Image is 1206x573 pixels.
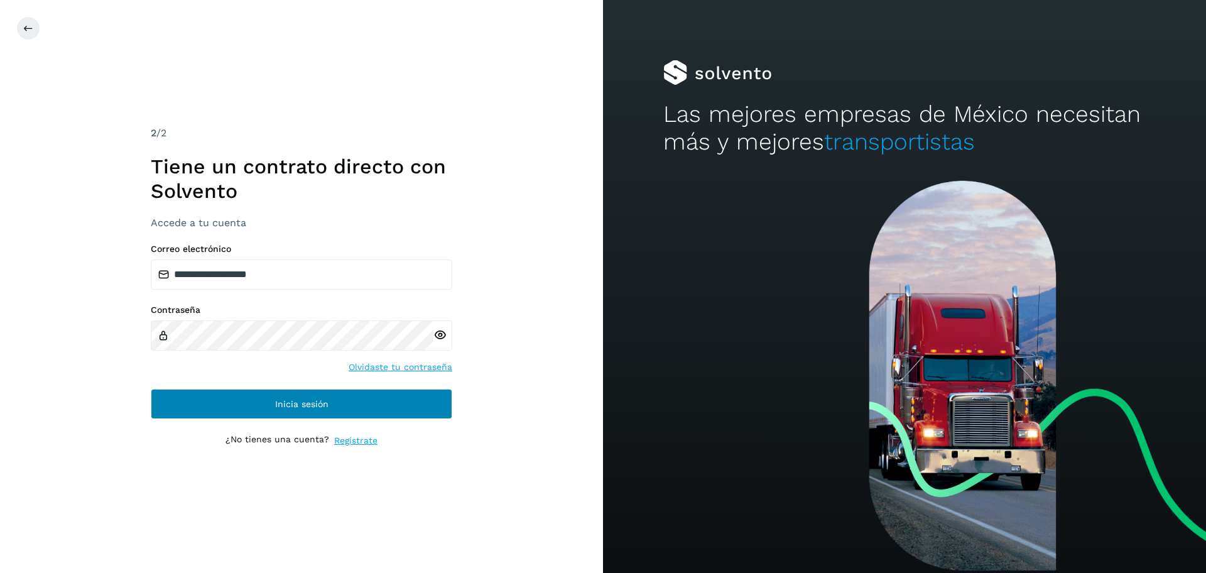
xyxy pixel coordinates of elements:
[663,101,1146,156] h2: Las mejores empresas de México necesitan más y mejores
[334,434,378,447] a: Regístrate
[151,126,452,141] div: /2
[151,127,156,139] span: 2
[151,155,452,203] h1: Tiene un contrato directo con Solvento
[225,434,329,447] p: ¿No tienes una cuenta?
[151,244,452,254] label: Correo electrónico
[824,128,975,155] span: transportistas
[349,361,452,374] a: Olvidaste tu contraseña
[151,305,452,315] label: Contraseña
[151,217,452,229] h3: Accede a tu cuenta
[151,389,452,419] button: Inicia sesión
[275,400,329,408] span: Inicia sesión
